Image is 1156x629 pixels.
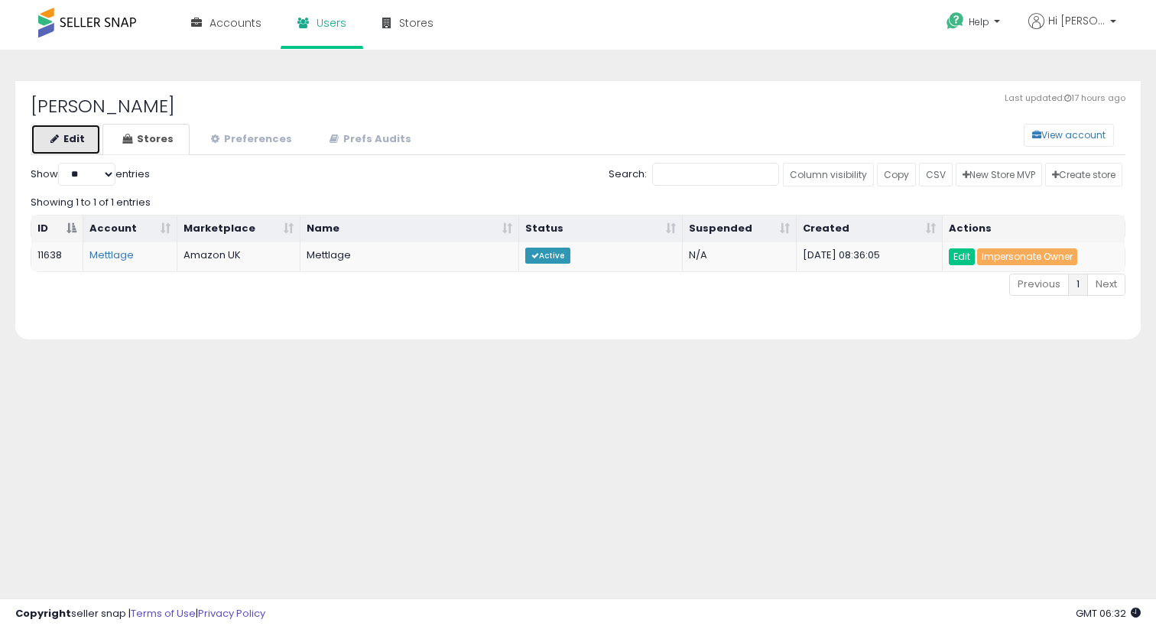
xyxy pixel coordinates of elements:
a: Edit [31,124,101,155]
th: Marketplace: activate to sort column ascending [177,216,300,243]
a: Copy [877,163,916,186]
h2: [PERSON_NAME] [31,96,1125,116]
span: Active [525,248,570,264]
a: Impersonate Owner [977,248,1077,265]
a: Privacy Policy [198,606,265,621]
a: Previous [1009,274,1069,296]
span: Stores [399,15,433,31]
a: Create store [1045,163,1122,186]
th: Actions [943,216,1125,243]
span: Create store [1052,168,1115,181]
label: Show entries [31,163,150,186]
th: Suspended: activate to sort column ascending [683,216,796,243]
div: Showing 1 to 1 of 1 entries [31,190,1125,210]
span: Hi [PERSON_NAME] [1048,13,1106,28]
a: Mettlage [89,248,134,262]
th: Status: activate to sort column ascending [519,216,684,243]
a: New Store MVP [956,163,1042,186]
span: CSV [926,168,946,181]
strong: Copyright [15,606,71,621]
a: CSV [919,163,953,186]
a: Prefs Audits [310,124,427,155]
td: Mettlage [300,242,519,271]
th: Created: activate to sort column ascending [797,216,943,243]
span: Copy [884,168,909,181]
button: View account [1024,124,1114,147]
span: 2025-10-7 06:32 GMT [1076,606,1141,621]
th: Name: activate to sort column ascending [300,216,519,243]
td: Amazon UK [177,242,300,271]
a: View account [1012,124,1035,147]
span: Help [969,15,989,28]
div: seller snap | | [15,607,265,621]
select: Showentries [58,163,115,186]
td: N/A [683,242,796,271]
a: Hi [PERSON_NAME] [1028,13,1116,47]
th: Account: activate to sort column ascending [83,216,178,243]
span: New Store MVP [963,168,1035,181]
i: Get Help [946,11,965,31]
a: Preferences [191,124,308,155]
input: Search: [652,163,779,186]
td: 11638 [31,242,83,271]
span: Users [317,15,346,31]
span: Last updated: 17 hours ago [1005,92,1125,105]
a: Stores [102,124,190,155]
th: ID: activate to sort column descending [31,216,83,243]
span: Accounts [209,15,261,31]
a: 1 [1068,274,1088,296]
span: Column visibility [790,168,867,181]
label: Search: [609,163,779,186]
a: Next [1087,274,1125,296]
td: [DATE] 08:36:05 [797,242,943,271]
a: Column visibility [783,163,874,186]
a: Terms of Use [131,606,196,621]
a: Edit [949,248,975,265]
